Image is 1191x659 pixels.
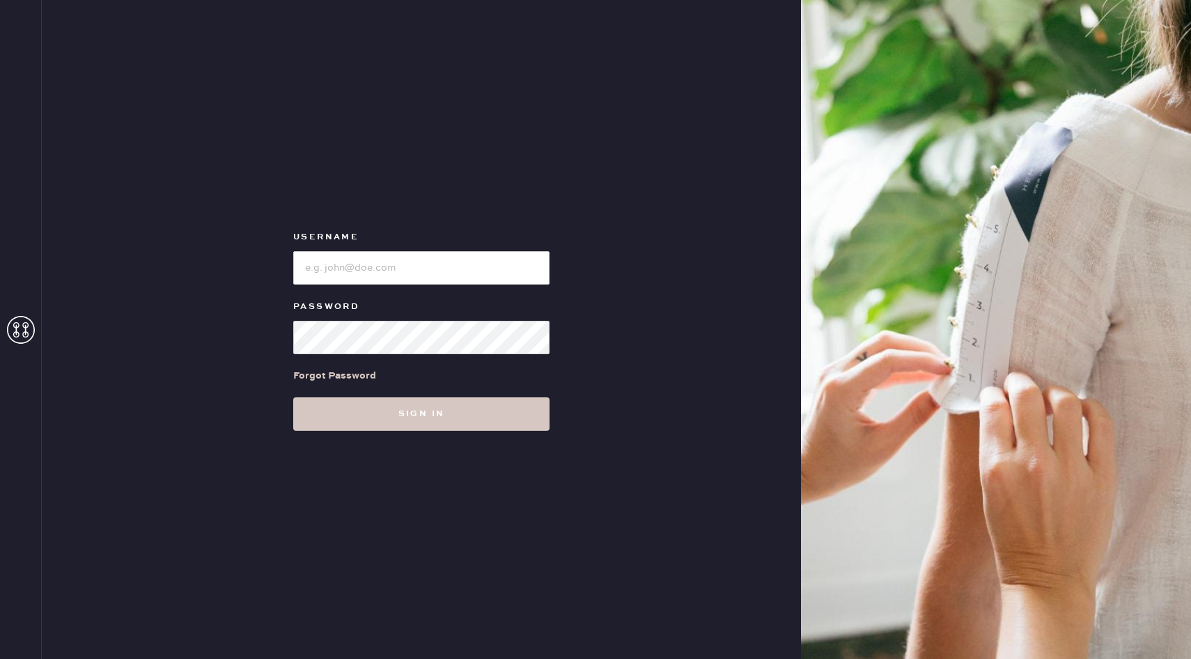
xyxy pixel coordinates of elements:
[293,368,376,383] div: Forgot Password
[293,354,376,397] a: Forgot Password
[293,299,550,315] label: Password
[293,251,550,285] input: e.g. john@doe.com
[293,229,550,246] label: Username
[293,397,550,431] button: Sign in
